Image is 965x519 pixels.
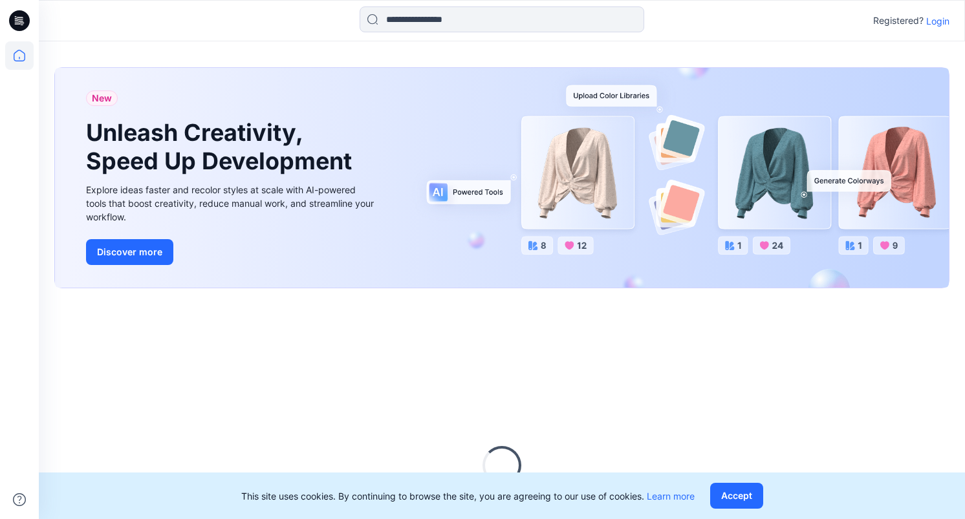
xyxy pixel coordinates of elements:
button: Accept [710,483,763,509]
a: Discover more [86,239,377,265]
button: Discover more [86,239,173,265]
p: Login [926,14,949,28]
div: Explore ideas faster and recolor styles at scale with AI-powered tools that boost creativity, red... [86,183,377,224]
h1: Unleash Creativity, Speed Up Development [86,119,358,175]
p: This site uses cookies. By continuing to browse the site, you are agreeing to our use of cookies. [241,489,695,503]
a: Learn more [647,491,695,502]
p: Registered? [873,13,924,28]
span: New [92,90,112,106]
